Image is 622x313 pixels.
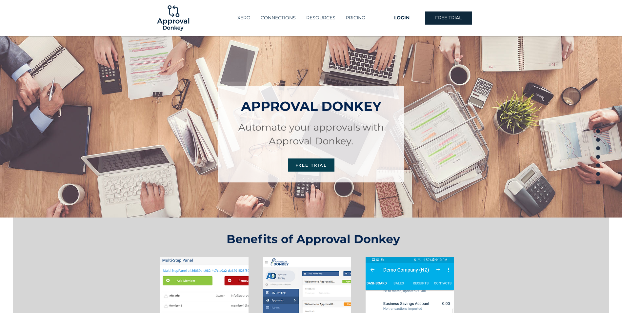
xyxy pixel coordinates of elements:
a: LOGIN [379,11,425,25]
p: PRICING [342,12,369,23]
span: APPROVAL DONKEY [241,98,381,114]
span: FREE TRIAL [435,15,462,21]
span: FREE TRIAL [295,162,327,168]
a: FREE TRIAL [425,11,472,25]
a: FREE TRIAL [288,158,334,172]
a: XERO [232,12,255,23]
p: RESOURCES [303,12,339,23]
p: CONNECTIONS [257,12,299,23]
a: CONNECTIONS [255,12,301,23]
span: Automate your approvals with Approval Donkey. [238,121,384,147]
p: XERO [234,12,254,23]
span: Benefits of Approval Donkey [227,232,400,246]
img: Logo-01.png [155,0,191,36]
a: PRICING [340,12,371,23]
span: LOGIN [394,15,410,21]
div: RESOURCES [301,12,340,23]
nav: Site [224,12,379,23]
nav: Page [593,127,603,186]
